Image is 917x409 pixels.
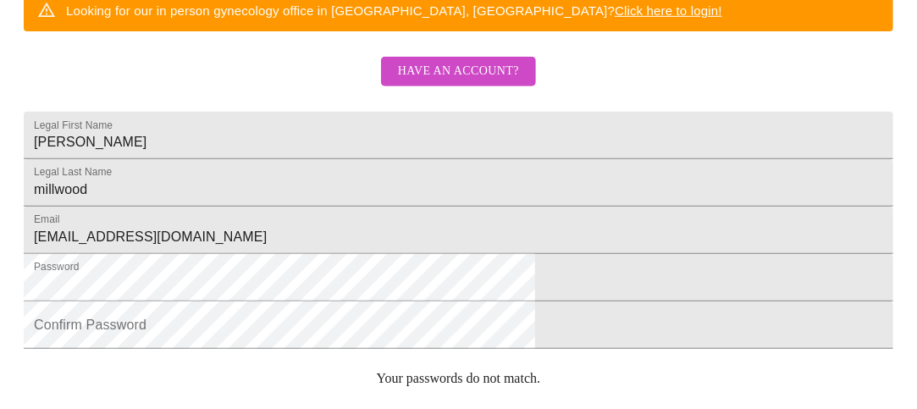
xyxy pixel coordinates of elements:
span: Have an account? [398,61,519,82]
a: Have an account? [377,75,540,90]
a: Click here to login! [615,3,722,18]
p: Your passwords do not match. [24,371,893,386]
button: Have an account? [381,57,536,86]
